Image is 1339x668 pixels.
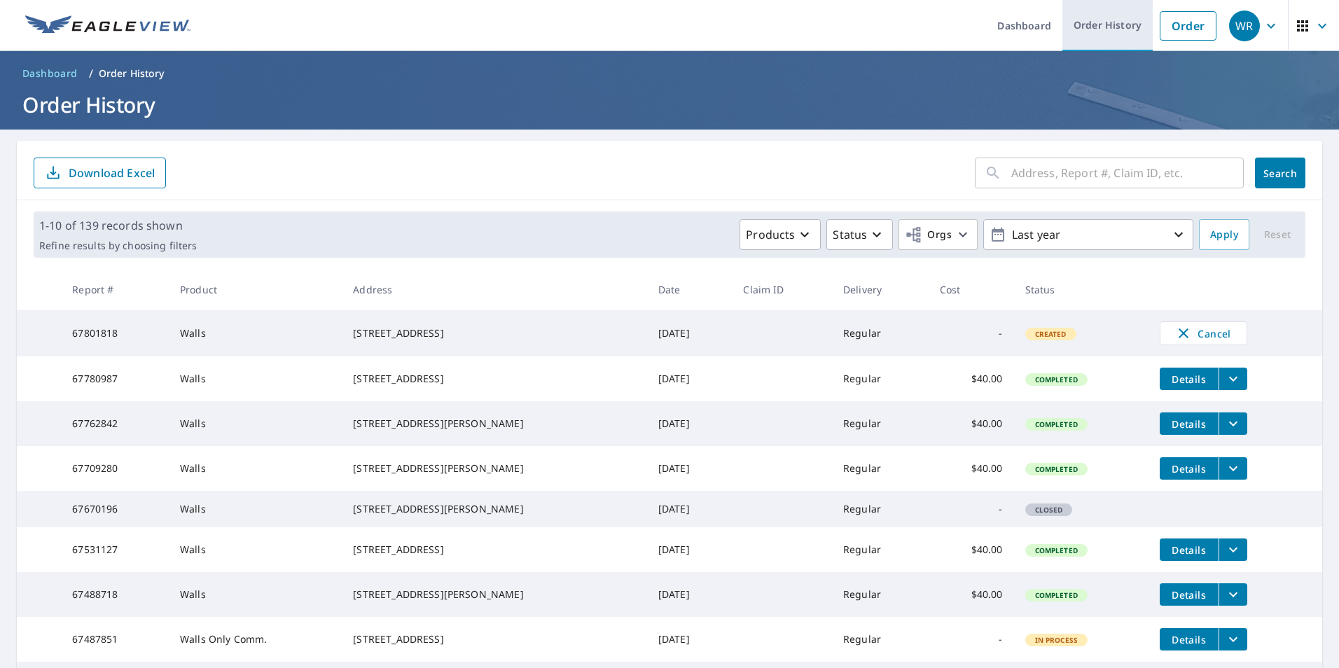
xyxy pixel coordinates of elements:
[17,62,83,85] a: Dashboard
[929,310,1014,356] td: -
[353,417,635,431] div: [STREET_ADDRESS][PERSON_NAME]
[1027,329,1075,339] span: Created
[1219,457,1247,480] button: filesDropdownBtn-67709280
[61,401,169,446] td: 67762842
[1210,226,1238,244] span: Apply
[1027,590,1086,600] span: Completed
[169,572,342,617] td: Walls
[929,572,1014,617] td: $40.00
[647,401,733,446] td: [DATE]
[740,219,821,250] button: Products
[647,356,733,401] td: [DATE]
[25,15,190,36] img: EV Logo
[169,446,342,491] td: Walls
[169,491,342,527] td: Walls
[34,158,166,188] button: Download Excel
[647,446,733,491] td: [DATE]
[899,219,978,250] button: Orgs
[929,527,1014,572] td: $40.00
[353,632,635,646] div: [STREET_ADDRESS]
[1011,153,1244,193] input: Address, Report #, Claim ID, etc.
[39,217,197,234] p: 1-10 of 139 records shown
[353,587,635,601] div: [STREET_ADDRESS][PERSON_NAME]
[1168,462,1210,475] span: Details
[1219,538,1247,561] button: filesDropdownBtn-67531127
[647,527,733,572] td: [DATE]
[832,446,929,491] td: Regular
[1027,464,1086,474] span: Completed
[1014,269,1149,310] th: Status
[22,67,78,81] span: Dashboard
[1168,417,1210,431] span: Details
[647,491,733,527] td: [DATE]
[1160,583,1219,606] button: detailsBtn-67488718
[647,572,733,617] td: [DATE]
[832,572,929,617] td: Regular
[69,165,155,181] p: Download Excel
[1160,628,1219,650] button: detailsBtn-67487851
[1229,11,1260,41] div: WR
[39,239,197,252] p: Refine results by choosing filters
[832,617,929,662] td: Regular
[1219,412,1247,435] button: filesDropdownBtn-67762842
[1219,583,1247,606] button: filesDropdownBtn-67488718
[169,310,342,356] td: Walls
[929,491,1014,527] td: -
[17,90,1322,119] h1: Order History
[929,356,1014,401] td: $40.00
[929,617,1014,662] td: -
[99,67,165,81] p: Order History
[983,219,1193,250] button: Last year
[1006,223,1170,247] p: Last year
[929,401,1014,446] td: $40.00
[832,310,929,356] td: Regular
[1160,321,1247,345] button: Cancel
[169,356,342,401] td: Walls
[169,617,342,662] td: Walls Only Comm.
[1160,457,1219,480] button: detailsBtn-67709280
[833,226,867,243] p: Status
[169,527,342,572] td: Walls
[1168,588,1210,601] span: Details
[353,461,635,475] div: [STREET_ADDRESS][PERSON_NAME]
[1160,11,1216,41] a: Order
[353,326,635,340] div: [STREET_ADDRESS]
[826,219,893,250] button: Status
[929,269,1014,310] th: Cost
[61,527,169,572] td: 67531127
[647,269,733,310] th: Date
[342,269,646,310] th: Address
[1168,373,1210,386] span: Details
[647,617,733,662] td: [DATE]
[1027,505,1071,515] span: Closed
[1027,545,1086,555] span: Completed
[647,310,733,356] td: [DATE]
[832,527,929,572] td: Regular
[832,401,929,446] td: Regular
[169,269,342,310] th: Product
[1168,543,1210,557] span: Details
[1255,158,1305,188] button: Search
[832,491,929,527] td: Regular
[353,372,635,386] div: [STREET_ADDRESS]
[905,226,952,244] span: Orgs
[1160,368,1219,390] button: detailsBtn-67780987
[1160,538,1219,561] button: detailsBtn-67531127
[353,543,635,557] div: [STREET_ADDRESS]
[61,491,169,527] td: 67670196
[746,226,795,243] p: Products
[61,310,169,356] td: 67801818
[1168,633,1210,646] span: Details
[732,269,832,310] th: Claim ID
[89,65,93,82] li: /
[1027,375,1086,384] span: Completed
[1027,419,1086,429] span: Completed
[1266,167,1294,180] span: Search
[1027,635,1087,645] span: In Process
[832,356,929,401] td: Regular
[17,62,1322,85] nav: breadcrumb
[353,502,635,516] div: [STREET_ADDRESS][PERSON_NAME]
[61,572,169,617] td: 67488718
[832,269,929,310] th: Delivery
[1219,628,1247,650] button: filesDropdownBtn-67487851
